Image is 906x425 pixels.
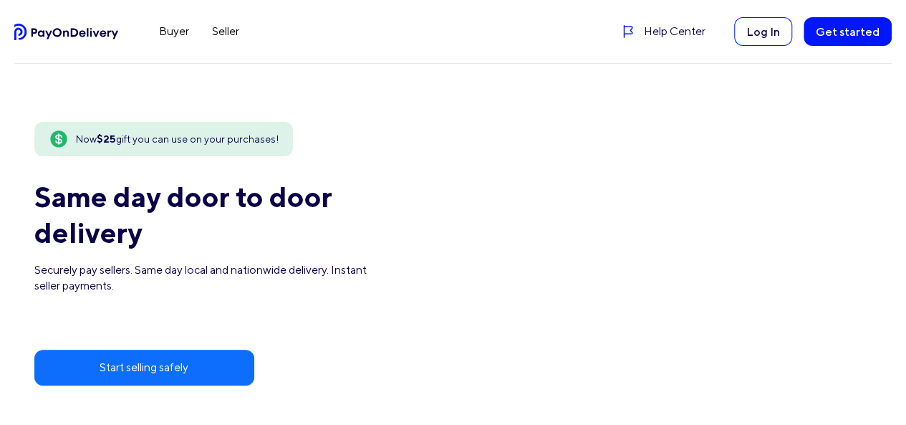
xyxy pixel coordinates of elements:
[97,133,116,145] strong: $25
[804,17,892,46] a: Get started
[621,23,706,40] a: Help Center
[621,24,635,39] img: Help center
[201,20,251,43] a: Seller
[76,132,279,147] span: Now gift you can use on your purchases!
[49,129,69,149] img: Start now and get $25
[14,24,119,40] img: PayOnDelivery
[644,23,705,40] span: Help Center
[148,20,201,43] a: Buyer
[734,17,792,46] button: Log In
[34,179,381,251] h1: Same day door to door delivery
[34,350,254,386] a: Start selling safely
[34,262,381,294] p: Securely pay sellers. Same day local and nationwide delivery. Instant seller payments.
